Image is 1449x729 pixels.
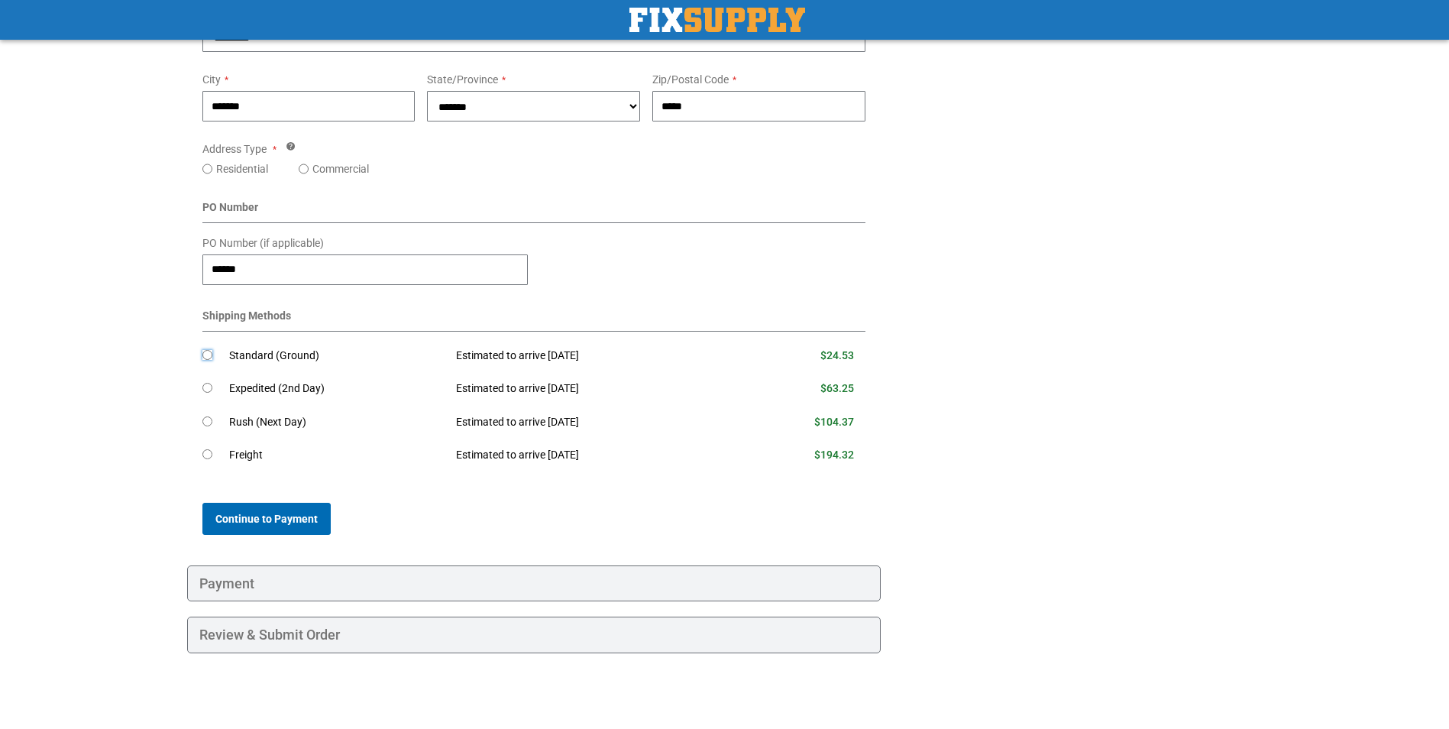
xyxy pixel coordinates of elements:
td: Freight [229,439,445,472]
span: $63.25 [820,382,854,394]
span: State/Province [427,73,498,86]
span: PO Number (if applicable) [202,237,324,249]
div: Payment [187,565,881,602]
span: Address Type [202,143,267,155]
span: $194.32 [814,449,854,461]
td: Rush (Next Day) [229,406,445,439]
td: Estimated to arrive [DATE] [445,372,739,406]
td: Estimated to arrive [DATE] [445,439,739,472]
a: store logo [629,8,805,32]
td: Estimated to arrive [DATE] [445,406,739,439]
span: Zip/Postal Code [652,73,729,86]
div: Review & Submit Order [187,617,881,653]
label: Residential [216,161,268,177]
img: Fix Industrial Supply [629,8,805,32]
button: Continue to Payment [202,503,331,535]
span: Continue to Payment [215,513,318,525]
label: Commercial [312,161,369,177]
td: Estimated to arrive [DATE] [445,339,739,373]
div: PO Number [202,199,866,223]
div: Shipping Methods [202,308,866,332]
span: $104.37 [814,416,854,428]
span: City [202,73,221,86]
td: Standard (Ground) [229,339,445,373]
td: Expedited (2nd Day) [229,372,445,406]
span: $24.53 [820,349,854,361]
